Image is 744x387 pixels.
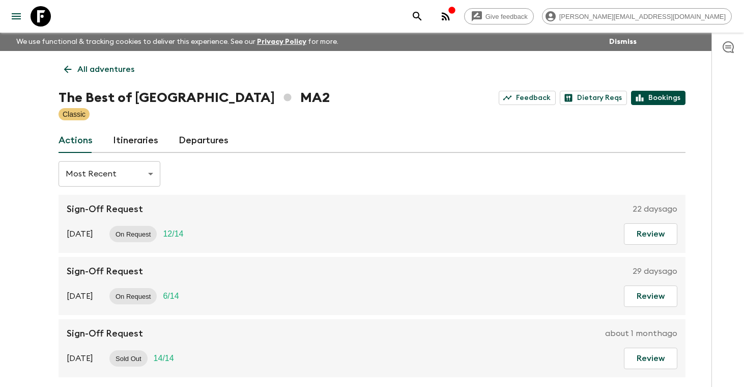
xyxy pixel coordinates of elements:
[67,265,143,277] p: Sign-Off Request
[154,352,174,365] p: 14 / 14
[157,226,189,242] div: Trip Fill
[624,348,677,369] button: Review
[12,33,342,51] p: We use functional & tracking cookies to deliver this experience. See our for more.
[499,91,556,105] a: Feedback
[633,265,677,277] p: 29 days ago
[67,228,93,240] p: [DATE]
[624,223,677,245] button: Review
[67,203,143,215] p: Sign-Off Request
[480,13,533,20] span: Give feedback
[624,286,677,307] button: Review
[6,6,26,27] button: menu
[163,290,179,302] p: 6 / 14
[157,288,185,304] div: Trip Fill
[77,63,134,75] p: All adventures
[67,327,143,340] p: Sign-Off Request
[67,290,93,302] p: [DATE]
[607,35,639,49] button: Dismiss
[59,160,160,188] div: Most Recent
[542,8,732,24] div: [PERSON_NAME][EMAIL_ADDRESS][DOMAIN_NAME]
[59,128,93,153] a: Actions
[560,91,627,105] a: Dietary Reqs
[257,38,306,45] a: Privacy Policy
[109,293,157,300] span: On Request
[109,355,148,363] span: Sold Out
[605,327,677,340] p: about 1 month ago
[554,13,731,20] span: [PERSON_NAME][EMAIL_ADDRESS][DOMAIN_NAME]
[113,128,158,153] a: Itineraries
[633,203,677,215] p: 22 days ago
[67,352,93,365] p: [DATE]
[464,8,534,24] a: Give feedback
[59,59,140,80] a: All adventures
[109,230,157,238] span: On Request
[163,228,183,240] p: 12 / 14
[407,6,427,27] button: search adventures
[179,128,228,153] a: Departures
[631,91,685,105] a: Bookings
[59,88,330,108] h1: The Best of [GEOGRAPHIC_DATA] MA2
[148,350,180,367] div: Trip Fill
[63,109,85,119] p: Classic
